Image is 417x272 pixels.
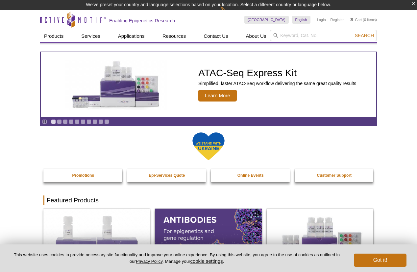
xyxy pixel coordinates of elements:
[62,60,171,110] img: ATAC-Seq Express Kit
[328,16,329,24] li: |
[211,169,290,182] a: Online Events
[77,30,104,42] a: Services
[198,68,356,78] h2: ATAC-Seq Express Kit
[136,259,162,264] a: Privacy Policy
[51,119,56,124] a: Go to slide 1
[63,119,68,124] a: Go to slide 3
[200,30,232,42] a: Contact Us
[190,258,223,264] button: cookie settings
[270,30,377,41] input: Keyword, Cat. No.
[41,52,376,117] a: ATAC-Seq Express Kit ATAC-Seq Express Kit Simplified, faster ATAC-Seq workflow delivering the sam...
[114,30,149,42] a: Applications
[81,119,86,124] a: Go to slide 6
[109,18,175,24] h2: Enabling Epigenetics Research
[350,17,362,22] a: Cart
[75,119,80,124] a: Go to slide 5
[354,254,406,267] button: Got it!
[42,119,47,124] a: Toggle autoplay
[104,119,109,124] a: Go to slide 10
[292,16,310,24] a: English
[11,252,343,264] p: This website uses cookies to provide necessary site functionality and improve your online experie...
[69,119,74,124] a: Go to slide 4
[198,80,356,86] p: Simplified, faster ATAC-Seq workflow delivering the same great quality results
[242,30,270,42] a: About Us
[330,17,344,22] a: Register
[192,132,225,161] img: We Stand With Ukraine
[350,16,377,24] li: (0 items)
[237,173,264,178] strong: Online Events
[57,119,62,124] a: Go to slide 2
[43,195,374,205] h2: Featured Products
[295,169,374,182] a: Customer Support
[127,169,207,182] a: Epi-Services Quote
[244,16,289,24] a: [GEOGRAPHIC_DATA]
[317,173,352,178] strong: Customer Support
[220,5,238,20] img: Change Here
[98,119,103,124] a: Go to slide 9
[43,169,123,182] a: Promotions
[198,90,237,102] span: Learn More
[353,33,376,38] button: Search
[149,173,185,178] strong: Epi-Services Quote
[317,17,326,22] a: Login
[350,18,353,21] img: Your Cart
[86,119,91,124] a: Go to slide 7
[72,173,94,178] strong: Promotions
[40,30,67,42] a: Products
[355,33,374,38] span: Search
[159,30,190,42] a: Resources
[92,119,97,124] a: Go to slide 8
[41,52,376,117] article: ATAC-Seq Express Kit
